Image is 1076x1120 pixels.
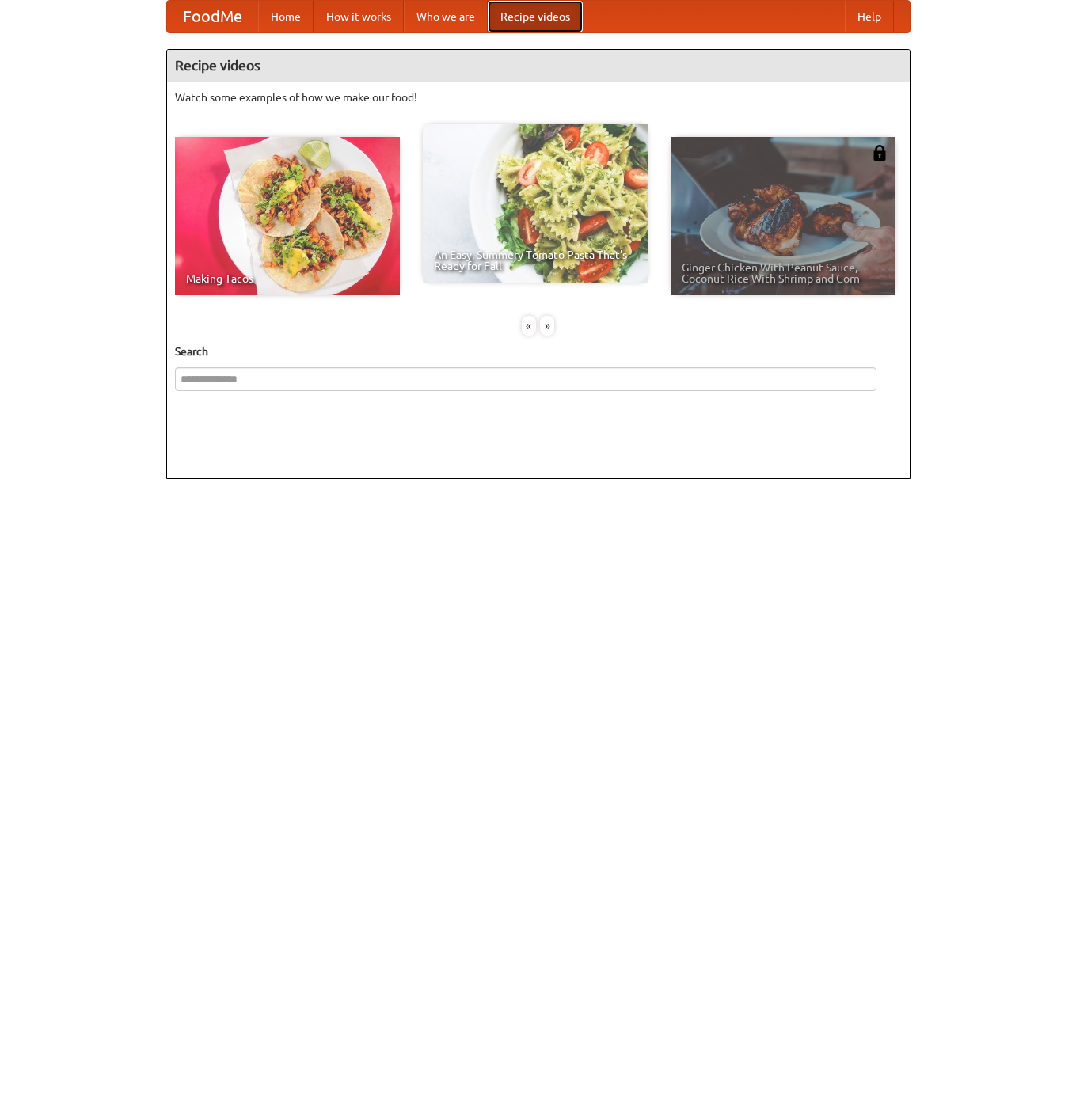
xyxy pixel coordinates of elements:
a: How it works [314,1,404,32]
a: FoodMe [167,1,258,32]
a: Who we are [404,1,488,32]
h4: Recipe videos [167,50,910,82]
a: Making Tacos [175,137,400,295]
h5: Search [175,344,902,359]
a: Recipe videos [488,1,583,32]
span: Making Tacos [186,273,389,284]
p: Watch some examples of how we make our food! [175,89,902,105]
a: An Easy, Summery Tomato Pasta That's Ready for Fall [423,124,648,283]
div: » [540,316,554,336]
a: Help [845,1,894,32]
span: An Easy, Summery Tomato Pasta That's Ready for Fall [434,249,637,271]
img: 483408.png [872,145,888,161]
a: Home [258,1,314,32]
div: « [522,316,536,336]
